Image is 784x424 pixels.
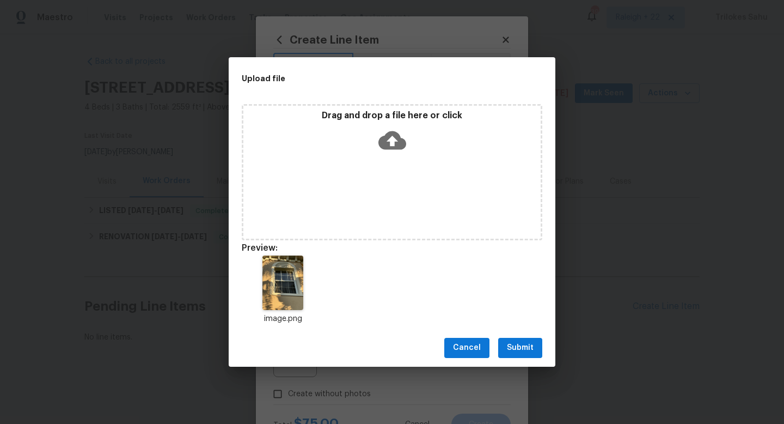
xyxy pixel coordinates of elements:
span: Submit [507,341,534,355]
button: Cancel [444,338,489,358]
p: Drag and drop a file here or click [243,110,541,122]
img: zzM0cYAAAAGSURBVAMAos178c4G3UQAAAAASUVORK5CYII= [262,256,303,310]
span: Cancel [453,341,481,355]
button: Submit [498,338,542,358]
p: image.png [242,313,324,325]
h2: Upload file [242,72,493,84]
